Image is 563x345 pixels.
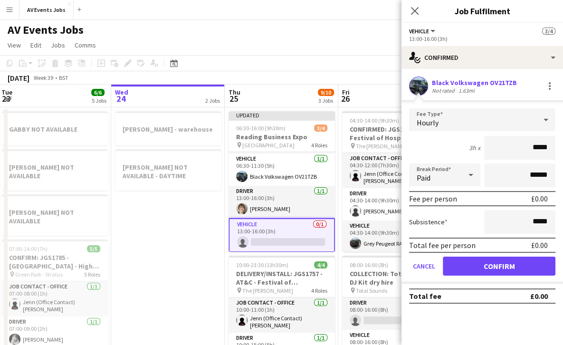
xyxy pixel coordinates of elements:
span: Thu [229,88,240,96]
div: Fee per person [409,194,457,203]
div: 2 Jobs [205,97,220,104]
h3: [PERSON_NAME] NOT AVAILABLE [1,208,108,225]
span: 3/4 [542,28,555,35]
div: £0.00 [530,291,548,301]
span: View [8,41,21,49]
button: Vehicle [409,28,437,35]
app-job-card: [PERSON_NAME] NOT AVAILABLE [1,149,108,191]
div: Black Volkswagen OV21TZB [432,78,517,87]
span: 6/6 [91,89,105,96]
span: Hourly [417,118,439,127]
span: Paid [417,173,430,182]
button: Confirm [443,257,555,276]
app-card-role: Vehicle1/104:30-14:00 (9h30m)Grey Peugeot RA72GDX [342,220,448,253]
app-card-role: Job contact - Office1/110:00-11:00 (1h)Jenn (Office Contact) [PERSON_NAME] [229,297,335,333]
span: Wed [115,88,128,96]
div: 3 Jobs [318,97,334,104]
label: Subsistence [409,218,448,226]
h3: [PERSON_NAME] NOT AVAILABLE [1,163,108,180]
h1: AV Events Jobs [8,23,84,37]
span: 4/4 [314,261,327,268]
h3: DELIVERY/INSTALL: JGS1757 - AT&C - Festival of Hospitality [229,269,335,287]
app-card-role: Driver0/108:00-16:00 (8h) [342,297,448,330]
span: Fri [342,88,350,96]
div: Updated [229,111,335,119]
span: 08:00-16:00 (8h) [350,261,388,268]
button: AV Events Jobs [19,0,74,19]
span: 9/10 [318,89,334,96]
span: Comms [75,41,96,49]
div: 13:00-16:00 (3h) [409,35,555,42]
span: Vehicle [409,28,429,35]
span: Jobs [51,41,65,49]
h3: [PERSON_NAME] - warehouse [115,125,221,134]
app-card-role: Driver1/113:00-16:00 (3h)[PERSON_NAME] [229,186,335,218]
app-job-card: [PERSON_NAME] NOT AVAILABLE - DAYTIME [115,149,221,191]
div: £0.00 [531,240,548,250]
span: Green Park - Stratus [15,271,63,278]
app-card-role: Job contact - Office1/104:30-12:00 (7h30m)Jenn (Office Contact) [PERSON_NAME] [342,153,448,188]
span: 5/5 [87,245,100,252]
h3: CONFIRM: JGS1785 - [GEOGRAPHIC_DATA] - High Energy Event [1,253,108,270]
div: Not rated [432,87,457,94]
span: 24 [114,93,128,104]
app-job-card: [PERSON_NAME] NOT AVAILABLE [1,194,108,236]
span: 3/4 [314,125,327,132]
h3: Job Fulfilment [401,5,563,17]
div: Total fee per person [409,240,476,250]
app-job-card: [PERSON_NAME] - warehouse [115,111,221,145]
a: Jobs [47,39,69,51]
span: Edit [30,41,41,49]
app-card-role: Vehicle0/113:00-16:00 (3h) [229,218,335,252]
div: [DATE] [8,73,29,83]
a: View [4,39,25,51]
h3: [PERSON_NAME] NOT AVAILABLE - DAYTIME [115,163,221,180]
app-job-card: GABBY NOT AVAILABLE [1,111,108,145]
span: 07:00-14:00 (7h) [9,245,48,252]
app-job-card: Updated06:30-16:00 (9h30m)3/4Reading Business Expo [GEOGRAPHIC_DATA]4 RolesDriver1/106:30-11:30 (... [229,111,335,252]
a: Edit [27,39,45,51]
span: 25 [227,93,240,104]
div: Total fee [409,291,441,301]
span: 4 Roles [311,142,327,149]
h3: Reading Business Expo [229,133,335,141]
span: 4 Roles [311,287,327,294]
div: Confirmed [401,46,563,69]
h3: CONFIRMED: JGS1757 - AT&C - Festival of Hospitality [342,125,448,142]
a: Comms [71,39,100,51]
span: Tue [1,88,12,96]
h3: GABBY NOT AVAILABLE [1,125,108,134]
div: BST [59,74,68,81]
span: Week 39 [31,74,55,81]
div: 3h x [469,144,480,152]
app-card-role: Vehicle1/106:30-11:30 (5h)Black Volkswagen OV21TZB [229,153,335,186]
div: 5 Jobs [92,97,106,104]
button: Cancel [409,257,439,276]
div: 1.63mi [457,87,477,94]
div: £0.00 [531,194,548,203]
span: 5 Roles [84,271,100,278]
span: The [PERSON_NAME] [242,287,293,294]
app-card-role: Job contact - Office1/107:00-08:00 (1h)Jenn (Office Contact) [PERSON_NAME] [1,281,108,316]
span: Total Sounds [356,287,387,294]
app-job-card: 04:30-14:00 (9h30m)4/4CONFIRMED: JGS1757 - AT&C - Festival of Hospitality The [PERSON_NAME]4 Role... [342,111,448,252]
span: The [PERSON_NAME] [356,143,407,150]
h3: COLLECTION: Totals Sounds DJ Kit dry hire [342,269,448,287]
span: 04:30-14:00 (9h30m) [350,117,399,124]
span: 10:00-23:30 (13h30m) [236,261,288,268]
span: 26 [341,93,350,104]
span: 06:30-16:00 (9h30m) [236,125,286,132]
app-card-role: Driver1/104:30-14:00 (9h30m)[PERSON_NAME] [placecard] [342,188,448,220]
span: [GEOGRAPHIC_DATA] [242,142,295,149]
